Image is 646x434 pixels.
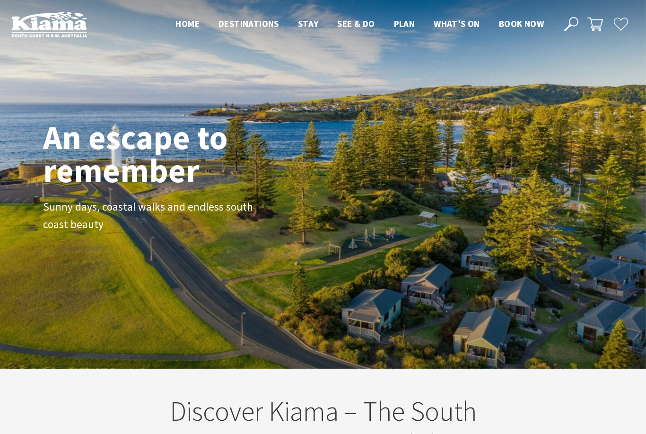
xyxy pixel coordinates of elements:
span: Destinations [218,18,279,29]
p: Sunny days, coastal walks and endless south coast beauty [43,198,256,233]
img: Kiama Logo [11,11,87,37]
nav: Main Menu [166,17,553,32]
span: See & Do [337,18,375,29]
span: Stay [298,18,319,29]
span: Home [175,18,200,29]
span: Plan [394,18,415,29]
h1: An escape to remember [43,121,303,187]
span: What’s On [434,18,480,29]
span: Book now [499,18,544,29]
